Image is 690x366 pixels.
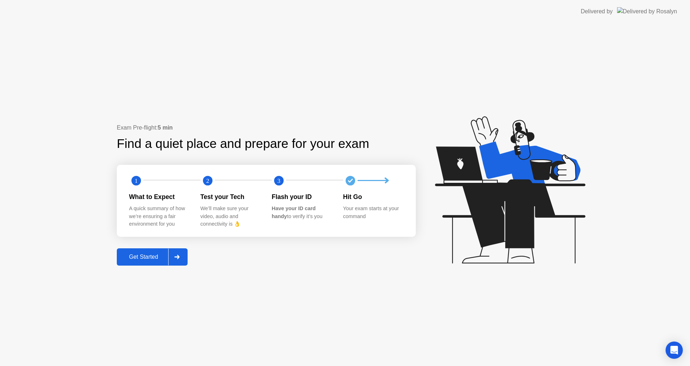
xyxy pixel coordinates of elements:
b: 5 min [158,125,173,131]
div: Test your Tech [201,192,261,202]
div: Exam Pre-flight: [117,123,416,132]
div: Flash your ID [272,192,332,202]
div: Your exam starts at your command [343,205,403,220]
div: Get Started [119,254,168,260]
div: Find a quiet place and prepare for your exam [117,134,370,153]
button: Get Started [117,248,188,266]
div: A quick summary of how we’re ensuring a fair environment for you [129,205,189,228]
div: What to Expect [129,192,189,202]
text: 3 [277,177,280,184]
div: Hit Go [343,192,403,202]
b: Have your ID card handy [272,205,316,219]
div: We’ll make sure your video, audio and connectivity is 👌 [201,205,261,228]
div: Delivered by [581,7,613,16]
text: 2 [206,177,209,184]
div: to verify it’s you [272,205,332,220]
div: Open Intercom Messenger [666,342,683,359]
img: Delivered by Rosalyn [617,7,677,15]
text: 1 [135,177,138,184]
